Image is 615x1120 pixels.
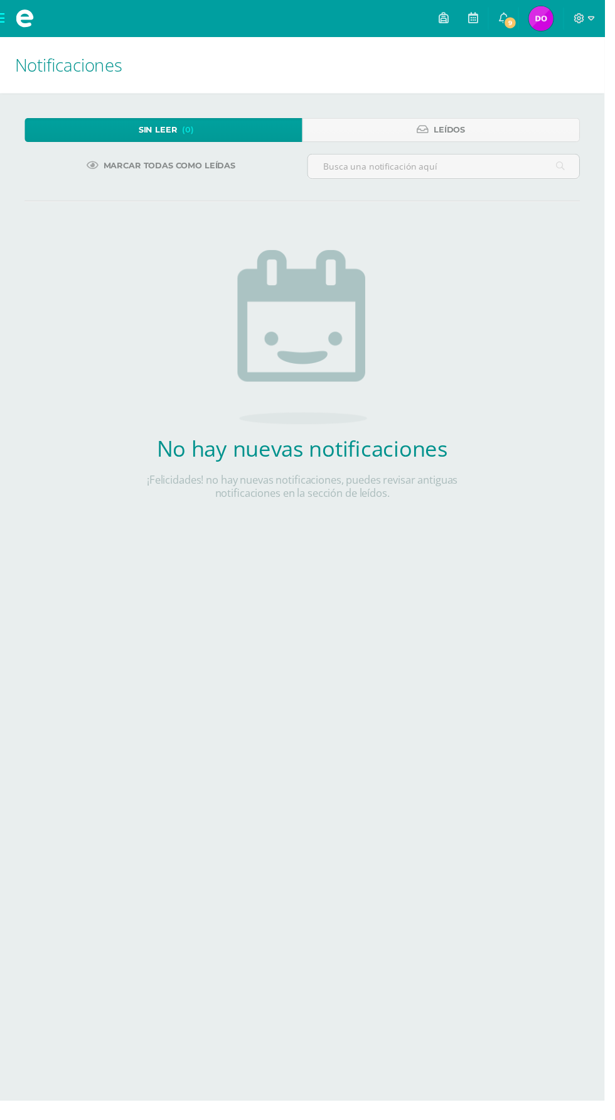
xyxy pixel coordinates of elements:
[15,54,124,78] span: Notificaciones
[105,157,240,180] span: Marcar todas como leídas
[122,481,493,509] p: ¡Felicidades! no hay nuevas notificaciones, puedes revisar antiguas notificaciones en la sección ...
[538,6,563,31] img: 46ad714cfab861a726726716359132be.png
[441,121,473,144] span: Leídos
[186,121,198,144] span: (0)
[25,120,307,144] a: Sin leer(0)
[313,157,589,182] input: Busca una notificación aquí
[73,156,255,181] a: Marcar todas como leídas
[242,254,373,432] img: no_activities.png
[512,16,526,30] span: 9
[141,121,181,144] span: Sin leer
[122,442,493,471] h2: No hay nuevas notificaciones
[307,120,590,144] a: Leídos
